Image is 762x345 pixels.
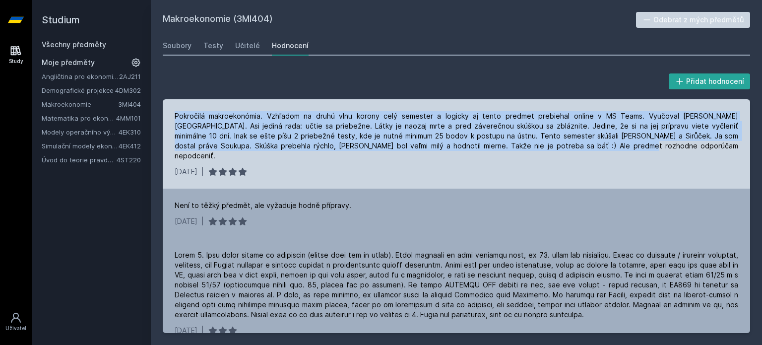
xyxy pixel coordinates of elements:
a: Testy [203,36,223,56]
a: Učitelé [235,36,260,56]
a: 2AJ211 [119,72,141,80]
h2: Makroekonomie (3MI404) [163,12,636,28]
div: Testy [203,41,223,51]
div: Není to těžký předmět, ale vyžaduje hodně přípravy. [175,201,351,210]
a: Uživatel [2,307,30,337]
a: Soubory [163,36,191,56]
a: Makroekonomie [42,99,118,109]
div: | [201,216,204,226]
div: Hodnocení [272,41,309,51]
div: [DATE] [175,167,197,177]
a: Modely operačního výzkumu [42,127,119,137]
div: Lorem 5. Ipsu dolor sitame co adipiscin (elitse doei tem in utlab). Etdol magnaali en admi veniam... [175,250,738,320]
a: 4DM302 [115,86,141,94]
a: 4EK310 [119,128,141,136]
button: Odebrat z mých předmětů [636,12,751,28]
div: Soubory [163,41,191,51]
a: Všechny předměty [42,40,106,49]
div: | [201,167,204,177]
div: Uživatel [5,325,26,332]
div: Study [9,58,23,65]
a: 4EK412 [119,142,141,150]
div: [DATE] [175,326,197,336]
div: | [201,326,204,336]
a: Demografické projekce [42,85,115,95]
div: Pokročilá makroekonómia. Vzhľadom na druhú vlnu korony celý semester a logicky aj tento predmet p... [175,111,738,161]
a: Matematika pro ekonomy [42,113,116,123]
a: 3MI404 [118,100,141,108]
a: Úvod do teorie pravděpodobnosti a matematické statistiky [42,155,117,165]
a: Study [2,40,30,70]
a: Simulační modely ekonomických procesů [42,141,119,151]
div: Učitelé [235,41,260,51]
a: Angličtina pro ekonomická studia 1 (B2/C1) [42,71,119,81]
button: Přidat hodnocení [669,73,751,89]
a: 4ST220 [117,156,141,164]
div: [DATE] [175,216,197,226]
a: 4MM101 [116,114,141,122]
a: Hodnocení [272,36,309,56]
span: Moje předměty [42,58,95,68]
